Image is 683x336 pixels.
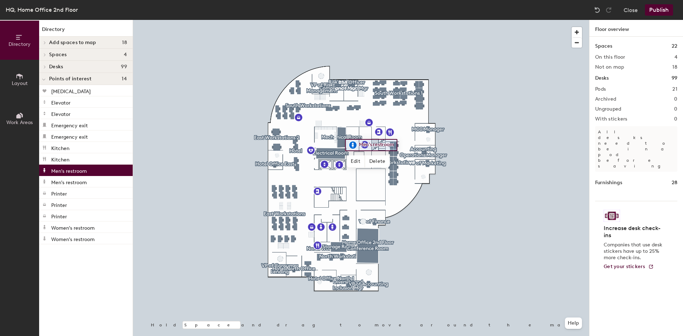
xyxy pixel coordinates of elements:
[674,106,677,112] h2: 0
[595,42,612,50] h1: Spaces
[6,119,33,126] span: Work Areas
[674,116,677,122] h2: 0
[51,121,88,129] p: Emergency exit
[9,41,31,47] span: Directory
[49,76,91,82] span: Points of interest
[674,96,677,102] h2: 0
[595,74,609,82] h1: Desks
[49,64,63,70] span: Desks
[624,4,638,16] button: Close
[604,242,665,261] p: Companies that use desk stickers have up to 25% more check-ins.
[365,155,390,167] span: Delete
[51,132,88,140] p: Emergency exit
[605,6,612,14] img: Redo
[604,263,645,270] span: Get your stickers
[672,86,677,92] h2: 21
[565,318,582,329] button: Help
[51,200,67,208] p: Printer
[124,52,127,58] span: 4
[595,64,624,70] h2: Not on map
[672,74,677,82] h1: 99
[39,26,133,37] h1: Directory
[595,116,628,122] h2: With stickers
[604,225,665,239] h4: Increase desk check-ins
[122,40,127,46] span: 18
[604,264,654,270] a: Get your stickers
[51,155,69,163] p: Kitchen
[51,223,95,231] p: Women's restroom
[51,234,95,242] p: Women's restroom
[49,40,96,46] span: Add spaces to map
[51,189,67,197] p: Printer
[12,80,28,86] span: Layout
[595,179,622,187] h1: Furnishings
[589,20,683,37] h1: Floor overview
[51,143,69,151] p: Kitchen
[595,126,677,172] p: All desks need to be in a pod before saving
[51,109,70,117] p: Elevator
[51,212,67,220] p: Printer
[595,86,606,92] h2: Pods
[674,54,677,60] h2: 4
[51,86,91,95] p: [MEDICAL_DATA]
[51,177,87,186] p: Men's restroom
[346,155,365,167] span: Edit
[121,64,127,70] span: 99
[122,76,127,82] span: 14
[6,5,78,14] div: HQ, Home Office 2nd Floor
[51,98,70,106] p: Elevator
[49,52,67,58] span: Spaces
[645,4,673,16] button: Publish
[51,166,87,174] p: Men's restroom
[672,42,677,50] h1: 22
[672,64,677,70] h2: 18
[594,6,601,14] img: Undo
[604,210,620,222] img: Sticker logo
[672,179,677,187] h1: 28
[595,106,621,112] h2: Ungrouped
[595,96,616,102] h2: Archived
[595,54,625,60] h2: On this floor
